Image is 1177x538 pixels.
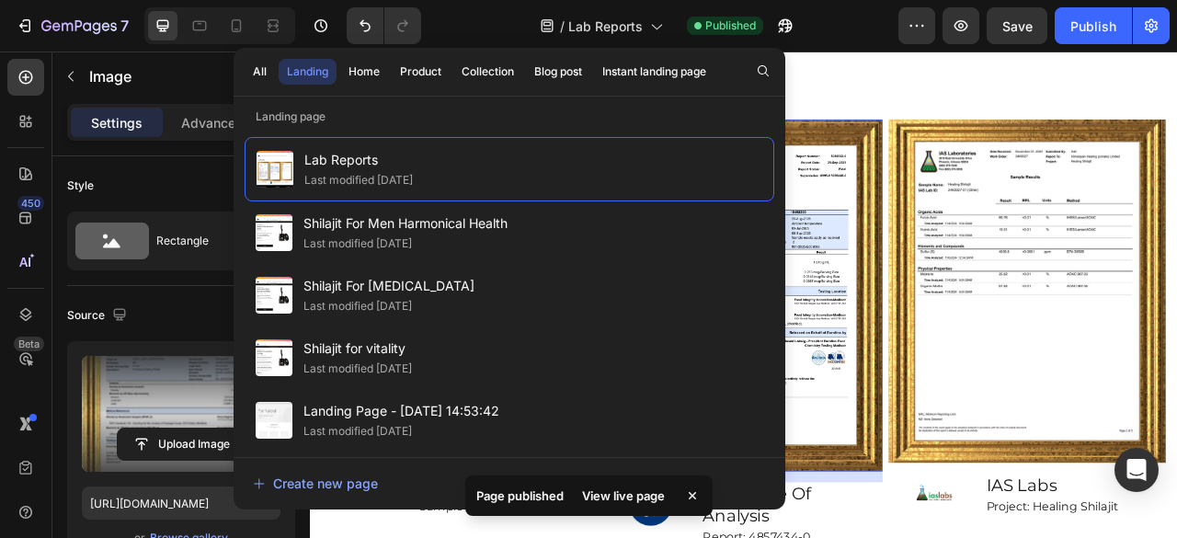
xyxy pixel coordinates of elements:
div: Last modified [DATE] [303,360,412,378]
div: Last modified [DATE] [303,422,412,441]
img: Agro.jpg [15,86,368,524]
button: Upload Image [117,428,246,461]
div: Landing [287,63,328,80]
button: Blog post [526,59,590,85]
p: Image [89,65,246,87]
p: Page published [476,486,564,505]
div: Source [67,303,131,328]
p: Landing page [234,108,785,126]
div: Rectangle [156,220,269,262]
div: Beta [14,337,44,351]
div: Open Intercom Messenger [1114,448,1159,492]
div: Last modified [DATE] [303,235,412,253]
button: Publish [1055,7,1132,44]
p: Lab Reports [55,9,239,69]
button: Landing [279,59,337,85]
div: Instant landing page [602,63,706,80]
div: 450 [17,196,44,211]
div: Home [349,63,380,80]
span: Shilajit for vitality [303,338,412,360]
button: Instant landing page [594,59,714,85]
div: Style [67,177,94,194]
input: https://example.com/image.jpg [82,486,280,520]
div: Blog post [534,63,582,80]
button: Product [392,59,450,85]
div: Product [400,63,441,80]
span: Lab Reports [304,149,413,171]
span: Save [1002,18,1033,34]
div: Image [398,61,438,77]
p: 7 [120,15,129,37]
span: Shilajit For [MEDICAL_DATA] [303,275,474,297]
button: Create new page [252,465,767,502]
img: IAS_Lab.jpg [736,86,1089,524]
p: Advanced [181,113,244,132]
div: Last modified [DATE] [303,297,412,315]
button: 7 [7,7,137,44]
span: Landing Page - [DATE] 14:53:42 [303,400,499,422]
div: Publish [1070,17,1116,36]
img: gempages_537545751924835475-e829bb5b-2b80-4dd6-9c5c-25db24166b76.jpg [375,86,728,534]
span: Published [705,17,756,34]
div: Undo/Redo [347,7,421,44]
div: Collection [462,63,514,80]
div: Create new page [253,474,378,493]
p: Settings [91,113,143,132]
span: Lab Reports [568,17,643,36]
div: View live page [571,483,676,509]
div: All [253,63,267,80]
span: Shilajit For Men Harmonical Health [303,212,508,235]
button: All [245,59,275,85]
button: Save [987,7,1047,44]
button: Home [340,59,388,85]
button: Collection [453,59,522,85]
div: Last modified [DATE] [304,171,413,189]
span: / [560,17,565,36]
